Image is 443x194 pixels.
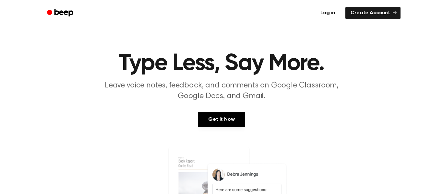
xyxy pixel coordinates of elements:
a: Get It Now [198,112,245,127]
h1: Type Less, Say More. [55,52,388,75]
a: Beep [42,7,79,19]
p: Leave voice notes, feedback, and comments on Google Classroom, Google Docs, and Gmail. [97,80,346,102]
a: Create Account [345,7,401,19]
a: Log in [314,6,341,20]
